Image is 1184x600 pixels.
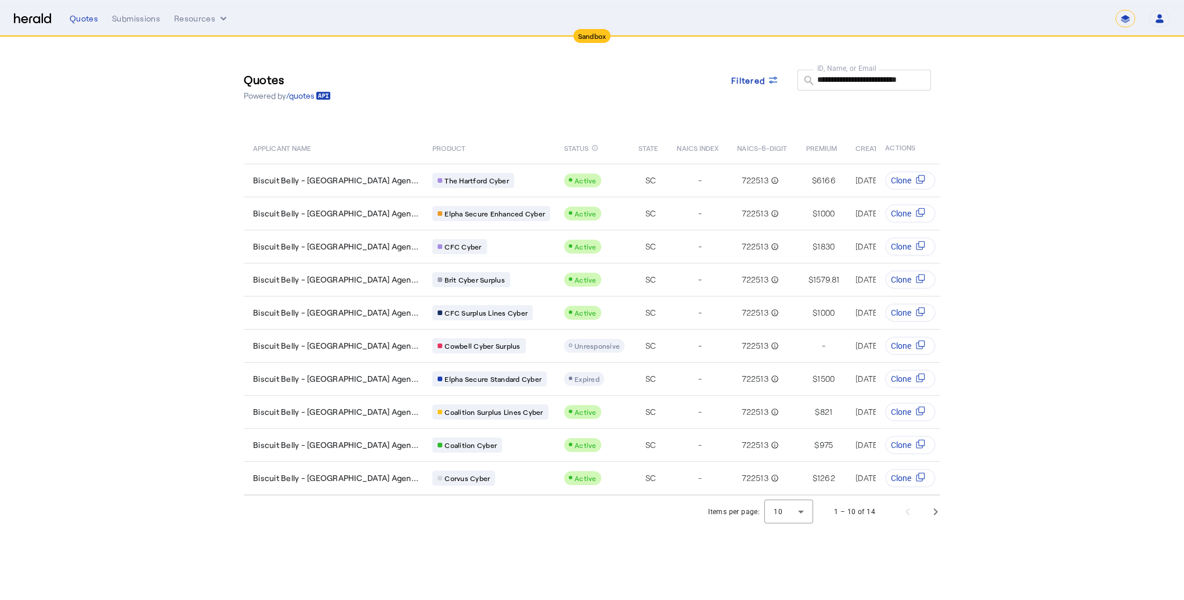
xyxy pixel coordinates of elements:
[742,472,768,484] span: 722513
[891,241,911,252] span: Clone
[645,472,656,484] span: SC
[885,403,936,421] button: Clone
[813,241,817,252] span: $
[698,439,702,451] span: -
[698,241,702,252] span: -
[891,307,911,319] span: Clone
[814,439,819,451] span: $
[698,406,702,418] span: -
[768,373,779,385] mat-icon: info_outline
[645,274,656,285] span: SC
[638,142,658,153] span: STATE
[820,406,833,418] span: 821
[885,171,936,190] button: Clone
[645,175,656,186] span: SC
[445,341,520,350] span: Cowbell Cyber Surplus
[253,406,418,418] span: Biscuit Belly - [GEOGRAPHIC_DATA] Agen...
[891,175,911,186] span: Clone
[768,241,779,252] mat-icon: info_outline
[445,407,543,417] span: Coalition Surplus Lines Cyber
[742,373,768,385] span: 722513
[885,303,936,322] button: Clone
[112,13,160,24] div: Submissions
[822,340,825,352] span: -
[645,208,656,219] span: SC
[885,204,936,223] button: Clone
[445,474,490,483] span: Corvus Cyber
[575,474,597,482] span: Active
[591,142,598,154] mat-icon: info_outline
[742,340,768,352] span: 722513
[855,374,912,384] span: [DATE] 8:47 AM
[820,439,833,451] span: 975
[253,439,418,451] span: Biscuit Belly - [GEOGRAPHIC_DATA] Agen...
[891,373,911,385] span: Clone
[575,342,620,350] span: Unresponsive
[855,142,887,153] span: CREATED
[575,243,597,251] span: Active
[813,307,817,319] span: $
[855,241,912,251] span: [DATE] 8:47 AM
[817,373,835,385] span: 1500
[813,208,817,219] span: $
[244,131,1150,496] table: Table view of all quotes submitted by your platform
[445,308,528,317] span: CFC Surplus Lines Cyber
[731,74,765,86] span: Filtered
[564,142,589,153] span: STATUS
[698,175,702,186] span: -
[244,71,331,88] h3: Quotes
[174,13,229,24] button: Resources dropdown menu
[855,208,912,218] span: [DATE] 8:47 AM
[922,498,950,526] button: Next page
[768,340,779,352] mat-icon: info_outline
[445,275,505,284] span: Brit Cyber Surplus
[768,307,779,319] mat-icon: info_outline
[742,274,768,285] span: 722513
[808,274,813,285] span: $
[768,274,779,285] mat-icon: info_outline
[891,472,911,484] span: Clone
[817,307,835,319] span: 1000
[286,90,331,102] a: /quotes
[855,407,912,417] span: [DATE] 8:47 AM
[253,307,418,319] span: Biscuit Belly - [GEOGRAPHIC_DATA] Agen...
[445,176,509,185] span: The Hartford Cyber
[445,242,481,251] span: CFC Cyber
[855,473,912,483] span: [DATE] 8:47 AM
[645,439,656,451] span: SC
[813,373,817,385] span: $
[575,209,597,218] span: Active
[813,472,817,484] span: $
[885,237,936,256] button: Clone
[722,70,788,91] button: Filtered
[742,208,768,219] span: 722513
[768,439,779,451] mat-icon: info_outline
[806,142,838,153] span: PREMIUM
[645,406,656,418] span: SC
[244,90,331,102] p: Powered by
[768,208,779,219] mat-icon: info_outline
[70,13,98,24] div: Quotes
[698,208,702,219] span: -
[813,274,839,285] span: 1579.81
[575,276,597,284] span: Active
[253,340,418,352] span: Biscuit Belly - [GEOGRAPHIC_DATA] Agen...
[891,274,911,285] span: Clone
[817,241,835,252] span: 1830
[885,469,936,487] button: Clone
[14,13,51,24] img: Herald Logo
[855,440,912,450] span: [DATE] 8:47 AM
[768,472,779,484] mat-icon: info_outline
[253,241,418,252] span: Biscuit Belly - [GEOGRAPHIC_DATA] Agen...
[891,439,911,451] span: Clone
[737,142,787,153] span: NAICS-6-DIGIT
[855,308,912,317] span: [DATE] 8:47 AM
[742,241,768,252] span: 722513
[698,307,702,319] span: -
[645,340,656,352] span: SC
[445,440,497,450] span: Coalition Cyber
[885,436,936,454] button: Clone
[885,270,936,289] button: Clone
[645,373,656,385] span: SC
[253,142,311,153] span: APPLICANT NAME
